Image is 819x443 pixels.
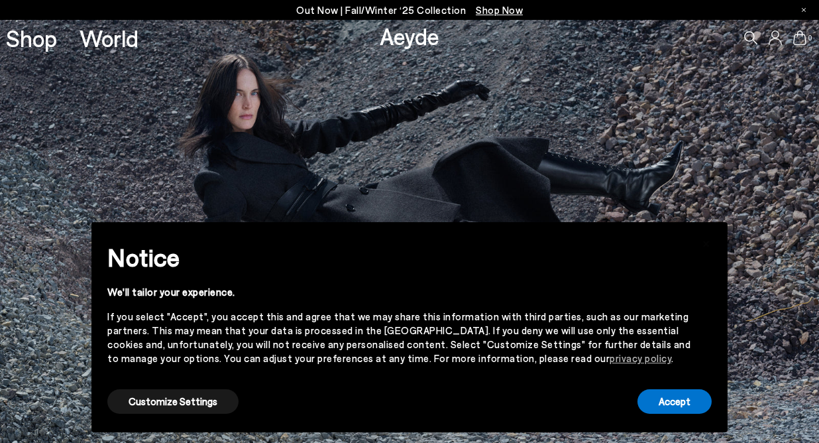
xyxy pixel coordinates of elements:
button: Accept [637,389,712,414]
div: If you select "Accept", you accept this and agree that we may share this information with third p... [107,310,690,365]
a: privacy policy [610,352,671,364]
button: Customize Settings [107,389,239,414]
a: 0 [793,31,806,45]
button: Close this notice [690,226,722,258]
div: We'll tailor your experience. [107,285,690,299]
span: 0 [806,34,813,42]
a: Aeyde [380,22,439,50]
span: Navigate to /collections/new-in [476,4,523,16]
a: World [80,27,138,50]
p: Out Now | Fall/Winter ‘25 Collection [296,2,523,19]
a: Shop [6,27,57,50]
h2: Notice [107,240,690,275]
span: × [702,232,711,251]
